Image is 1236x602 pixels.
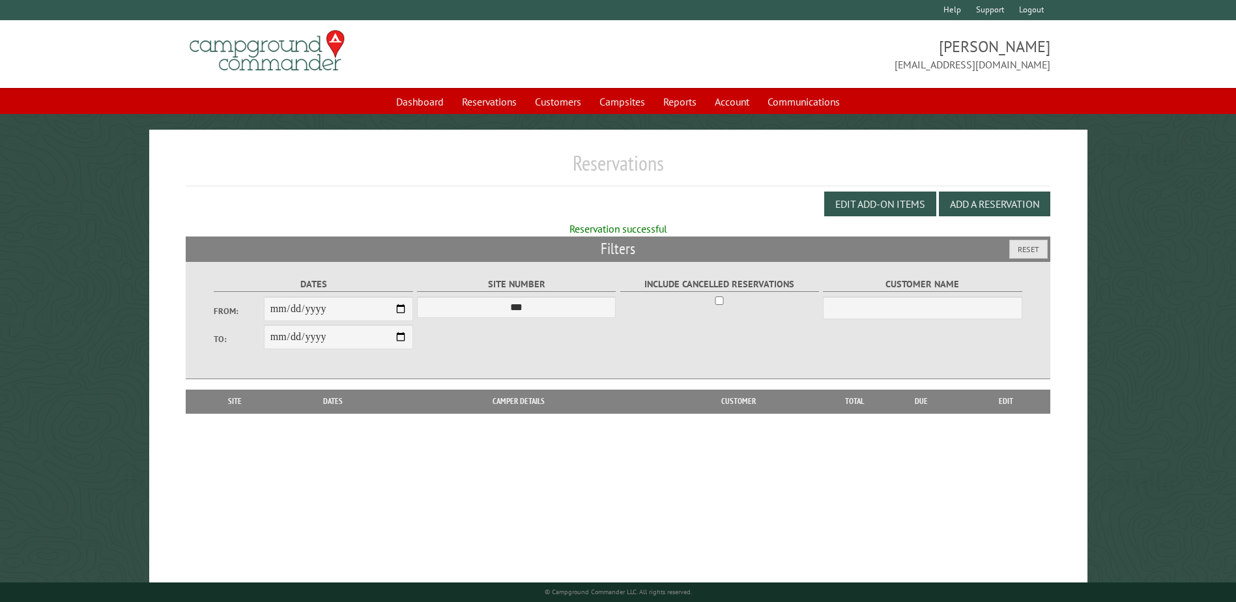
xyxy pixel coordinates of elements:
button: Add a Reservation [939,192,1050,216]
a: Reports [655,89,704,114]
label: From: [214,305,263,317]
div: Reservation successful [186,222,1050,236]
th: Total [828,390,880,413]
h2: Filters [186,236,1050,261]
span: [PERSON_NAME] [EMAIL_ADDRESS][DOMAIN_NAME] [618,36,1050,72]
h1: Reservations [186,150,1050,186]
a: Reservations [454,89,525,114]
label: To: [214,333,263,345]
a: Dashboard [388,89,452,114]
a: Account [707,89,757,114]
button: Reset [1009,240,1048,259]
label: Dates [214,277,412,292]
button: Edit Add-on Items [824,192,936,216]
a: Campsites [592,89,653,114]
label: Customer Name [823,277,1022,292]
img: Campground Commander [186,25,349,76]
th: Edit [962,390,1050,413]
a: Customers [527,89,589,114]
th: Due [880,390,962,413]
th: Customer [648,390,828,413]
a: Communications [760,89,848,114]
small: © Campground Commander LLC. All rights reserved. [545,588,692,596]
th: Dates [278,390,389,413]
label: Site Number [417,277,616,292]
th: Camper Details [389,390,648,413]
th: Site [192,390,277,413]
label: Include Cancelled Reservations [620,277,819,292]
